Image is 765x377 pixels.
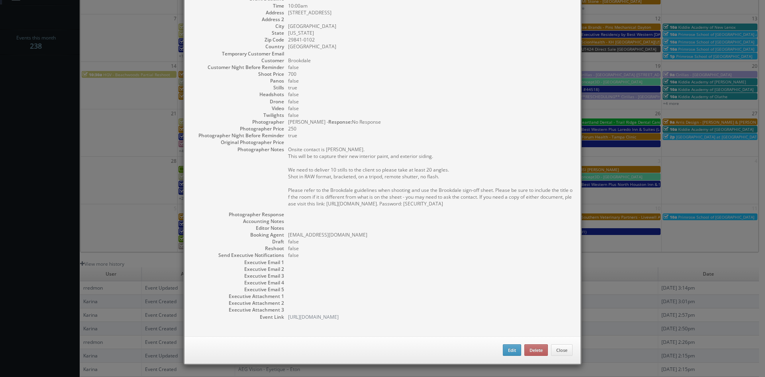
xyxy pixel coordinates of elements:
[288,64,573,71] dd: false
[192,57,284,64] dt: Customer
[288,30,573,36] dd: [US_STATE]
[288,36,573,43] dd: 29841-0102
[192,252,284,259] dt: Send Executive Notifications
[288,77,573,84] dd: false
[192,306,284,313] dt: Executive Attachment 3
[288,125,573,132] dd: 250
[192,77,284,84] dt: Panos
[288,91,573,98] dd: false
[192,231,284,238] dt: Booking Agent
[192,84,284,91] dt: Stills
[192,279,284,286] dt: Executive Email 4
[192,272,284,279] dt: Executive Email 3
[288,2,573,9] dd: 10:00am
[192,314,284,320] dt: Event Link
[192,16,284,23] dt: Address 2
[524,344,548,356] button: Delete
[288,105,573,112] dd: false
[192,23,284,30] dt: City
[503,344,521,356] button: Edit
[288,238,573,245] dd: false
[288,146,573,207] pre: Onsite contact is [PERSON_NAME]. This will be to capture their new interior paint, and exterior s...
[192,218,284,225] dt: Accounting Notes
[192,238,284,245] dt: Draft
[288,84,573,91] dd: true
[288,57,573,64] dd: Brookdale
[192,293,284,300] dt: Executive Attachment 1
[192,146,284,153] dt: Photographer Notes
[192,118,284,125] dt: Photographer
[192,9,284,16] dt: Address
[288,245,573,252] dd: false
[192,225,284,231] dt: Editor Notes
[192,43,284,50] dt: Country
[192,139,284,146] dt: Original Photographer Price
[192,50,284,57] dt: Temporary Customer Email
[192,36,284,43] dt: Zip Code
[192,286,284,293] dt: Executive Email 5
[192,266,284,272] dt: Executive Email 2
[288,118,573,125] dd: [PERSON_NAME] - No Response
[551,344,573,356] button: Close
[288,23,573,30] dd: [GEOGRAPHIC_DATA]
[192,211,284,218] dt: Photographer Response
[288,9,573,16] dd: [STREET_ADDRESS]
[192,98,284,105] dt: Drone
[192,300,284,306] dt: Executive Attachment 2
[192,2,284,9] dt: Time
[328,118,352,125] b: Response:
[192,132,284,139] dt: Photographer Night Before Reminder
[192,245,284,252] dt: Reshoot
[288,43,573,50] dd: [GEOGRAPHIC_DATA]
[192,112,284,118] dt: Twilights
[192,259,284,266] dt: Executive Email 1
[192,91,284,98] dt: Headshots
[288,132,573,139] dd: true
[192,30,284,36] dt: State
[288,112,573,118] dd: false
[192,64,284,71] dt: Customer Night Before Reminder
[288,71,573,77] dd: 700
[288,98,573,105] dd: false
[192,105,284,112] dt: Video
[288,314,339,320] a: [URL][DOMAIN_NAME]
[192,125,284,132] dt: Photographer Price
[192,71,284,77] dt: Shoot Price
[288,252,573,259] dd: false
[288,231,573,238] dd: [EMAIL_ADDRESS][DOMAIN_NAME]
